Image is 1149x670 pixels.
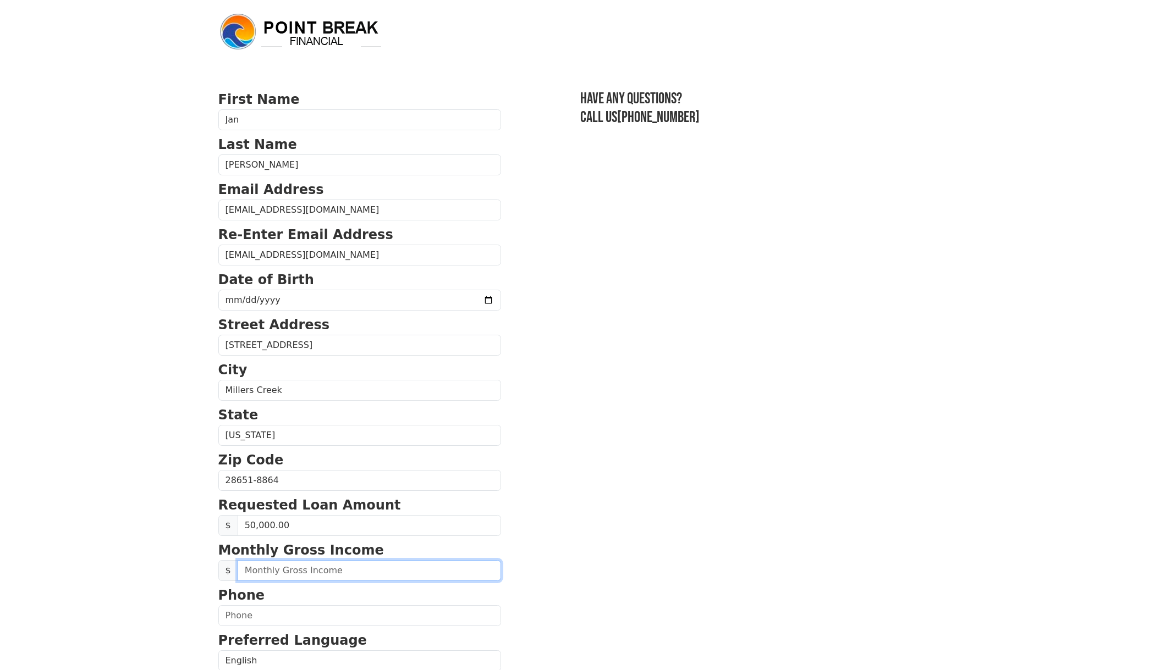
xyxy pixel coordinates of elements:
[238,515,501,536] input: Requested Loan Amount
[218,407,259,423] strong: State
[218,380,501,401] input: City
[218,200,501,220] input: Email Address
[218,335,501,356] input: Street Address
[218,515,238,536] span: $
[218,317,330,333] strong: Street Address
[580,90,931,108] h3: Have any questions?
[218,227,393,242] strong: Re-Enter Email Address
[218,540,501,560] p: Monthly Gross Income
[218,560,238,581] span: $
[238,560,501,581] input: Monthly Gross Income
[580,108,931,127] h3: Call us
[218,109,501,130] input: First Name
[218,588,265,603] strong: Phone
[218,182,324,197] strong: Email Address
[218,12,383,52] img: logo.png
[218,497,401,513] strong: Requested Loan Amount
[218,470,501,491] input: Zip Code
[617,108,700,126] a: [PHONE_NUMBER]
[218,605,501,626] input: Phone
[218,452,284,468] strong: Zip Code
[218,154,501,175] input: Last Name
[218,92,300,107] strong: First Name
[218,137,297,152] strong: Last Name
[218,245,501,265] input: Re-Enter Email Address
[218,633,367,648] strong: Preferred Language
[218,362,248,378] strong: City
[218,272,314,287] strong: Date of Birth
